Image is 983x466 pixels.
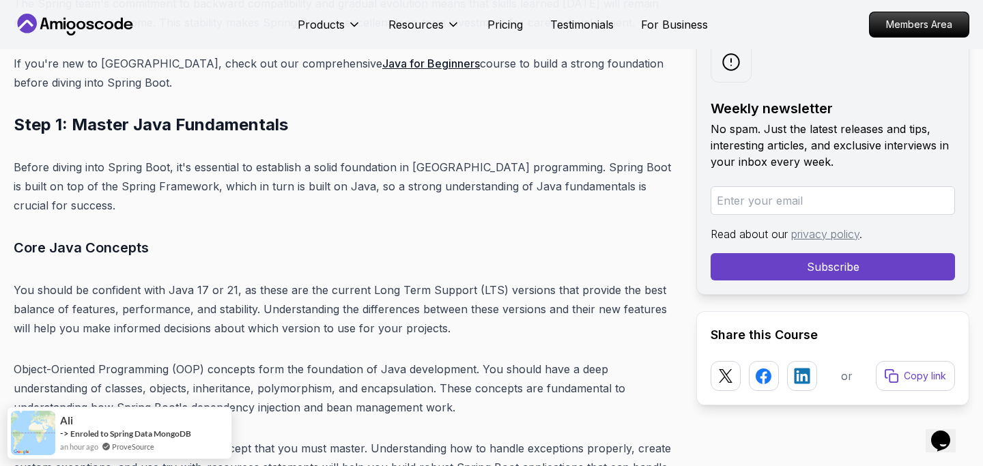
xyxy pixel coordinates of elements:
p: or [841,368,853,384]
button: Products [298,16,361,44]
button: Subscribe [711,253,955,280]
p: Resources [388,16,444,33]
p: You should be confident with Java 17 or 21, as these are the current Long Term Support (LTS) vers... [14,280,674,338]
h2: Step 1: Master Java Fundamentals [14,114,674,136]
img: provesource social proof notification image [11,411,55,455]
button: Resources [388,16,460,44]
p: Products [298,16,345,33]
p: Members Area [870,12,969,37]
p: If you're new to [GEOGRAPHIC_DATA], check out our comprehensive course to build a strong foundati... [14,54,674,92]
a: Members Area [869,12,969,38]
p: Copy link [904,369,946,383]
input: Enter your email [711,186,955,215]
span: an hour ago [60,441,98,452]
span: ali [60,415,73,426]
p: Before diving into Spring Boot, it's essential to establish a solid foundation in [GEOGRAPHIC_DAT... [14,158,674,215]
p: Object-Oriented Programming (OOP) concepts form the foundation of Java development. You should ha... [14,360,674,417]
a: ProveSource [112,441,154,452]
a: Pricing [487,16,523,33]
a: For Business [641,16,708,33]
a: privacy policy [791,227,859,241]
iframe: chat widget [926,411,969,452]
h3: Core Java Concepts [14,237,674,259]
p: Read about our . [711,226,955,242]
h2: Share this Course [711,325,955,345]
button: Copy link [876,361,955,391]
h2: Weekly newsletter [711,99,955,118]
p: No spam. Just the latest releases and tips, interesting articles, and exclusive interviews in you... [711,121,955,170]
a: Testimonials [550,16,614,33]
a: Java for Beginners [382,57,480,70]
a: Enroled to Spring Data MongoDB [70,428,191,439]
span: -> [60,428,69,439]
